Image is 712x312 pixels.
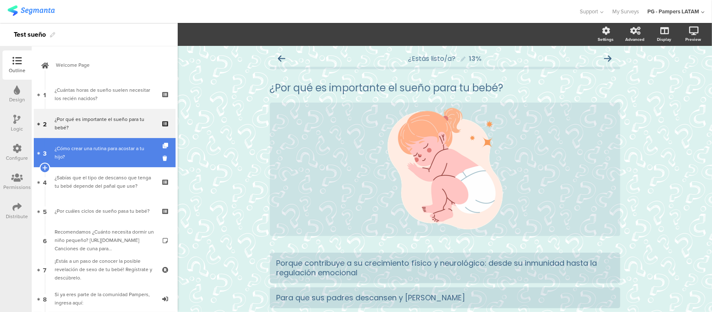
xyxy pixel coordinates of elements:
[163,143,170,148] i: Duplicate
[378,103,512,236] img: ¿Por qué es importante el sueño para tu bebé? cover image
[43,119,47,128] span: 2
[6,213,28,220] div: Distribute
[11,125,23,133] div: Logic
[469,53,482,64] div: 13%
[34,196,176,226] a: 5 ¿Por cuáles ciclos de sueño pasa tu bebé?
[580,8,599,15] span: Support
[6,154,28,162] div: Configure
[34,109,176,138] a: 2 ¿Por qué es importante el sueño para tu bebé?
[55,86,154,103] div: ¿Cuántas horas de sueño suelen necesitar los recién nacidos?
[56,61,163,69] span: Welcome Page
[408,54,456,63] span: ¿Estás listo/a?
[43,148,47,157] span: 3
[43,294,47,303] span: 8
[43,177,47,186] span: 4
[277,293,614,302] div: Para que sus padres descansen y [PERSON_NAME]
[34,167,176,196] a: 4 ¿Sabías que el tipo de descanso que tenga tu bebé depende del pañal que use?
[8,5,55,16] img: segmanta logo
[55,228,154,253] div: Recomendamos ¿Cuánto necesita dormir un niño pequeño? https://www.pamperslatam.com/bebes-de-1-3-a...
[277,258,614,278] div: Porque contribuye a su crecimiento físico y neurológico: desde su inmunidad hasta la regulación e...
[55,144,154,161] div: ¿Cómo crear una rutina para acostar a tu hijo?
[647,8,699,15] div: PG - Pampers LATAM
[9,96,25,103] div: Design
[34,138,176,167] a: 3 ¿Cómo crear una rutina para acostar a tu hijo?
[598,36,614,43] div: Settings
[34,255,176,284] a: 7 ¡Estás a un paso de conocer la posible revelación de sexo de tu bebé! Regístrate y descúbrelo.
[685,36,701,43] div: Preview
[3,184,31,191] div: Permissions
[34,50,176,80] a: Welcome Page
[55,290,154,307] div: Si ya eres parte de la comunidad Pampers, ingresa aquí:
[43,236,47,245] span: 6
[625,36,644,43] div: Advanced
[43,265,47,274] span: 7
[55,115,154,132] div: ¿Por qué es importante el sueño para tu bebé?
[55,257,154,282] div: ¡Estás a un paso de conocer la posible revelación de sexo de tu bebé! Regístrate y descúbrelo.
[55,174,154,190] div: ¿Sabías que el tipo de descanso que tenga tu bebé depende del pañal que use?
[163,154,170,162] i: Delete
[43,206,47,216] span: 5
[270,82,620,94] p: ¿Por qué es importante el sueño para tu bebé?
[657,36,671,43] div: Display
[9,67,25,74] div: Outline
[44,90,46,99] span: 1
[55,207,154,215] div: ¿Por cuáles ciclos de sueño pasa tu bebé?
[34,80,176,109] a: 1 ¿Cuántas horas de sueño suelen necesitar los recién nacidos?
[14,28,46,41] div: Test sueño
[34,226,176,255] a: 6 Recomendamos ¿Cuánto necesita dormir un niño pequeño? [URL][DOMAIN_NAME] Canciones de cuna para...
